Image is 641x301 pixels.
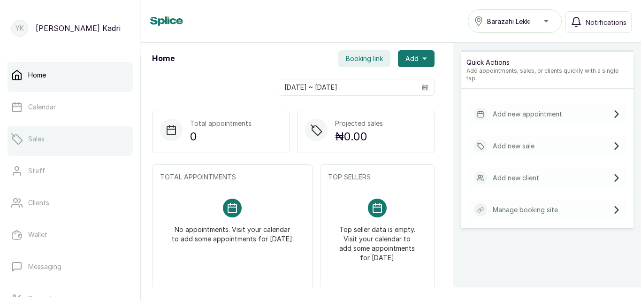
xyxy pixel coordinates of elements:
p: YK [15,23,24,33]
p: No appointments. Visit your calendar to add some appointments for [DATE] [171,217,293,244]
span: Add [405,54,419,63]
p: Clients [28,198,49,208]
span: Notifications [586,17,626,27]
a: Wallet [8,222,133,248]
input: Select date [279,79,416,95]
p: TOP SELLERS [328,172,427,182]
span: Booking link [346,54,383,63]
p: Add new appointment [493,109,562,119]
p: Home [28,70,46,80]
p: Projected sales [335,119,383,128]
p: Messaging [28,262,61,271]
p: Total appointments [190,119,252,128]
a: Messaging [8,254,133,280]
p: Calendar [28,102,56,112]
p: Quick Actions [466,58,628,67]
p: Staff [28,166,45,176]
p: Add new client [493,173,539,183]
a: Staff [8,158,133,184]
h1: Home [152,53,175,64]
a: Calendar [8,94,133,120]
p: [PERSON_NAME] Kadri [36,23,121,34]
svg: calendar [422,84,428,91]
p: Add appointments, sales, or clients quickly with a single tap. [466,67,628,82]
button: Barazahi Lekki [468,9,562,33]
p: ₦0.00 [335,128,383,145]
p: Top seller data is empty. Visit your calendar to add some appointments for [DATE] [339,217,415,262]
p: 0 [190,128,252,145]
p: Sales [28,134,45,144]
button: Booking link [338,50,390,67]
a: Home [8,62,133,88]
p: TOTAL APPOINTMENTS [160,172,305,182]
p: Manage booking site [493,205,558,215]
p: Add new sale [493,141,534,151]
p: Wallet [28,230,47,239]
a: Clients [8,190,133,216]
span: Barazahi Lekki [487,16,531,26]
button: Notifications [565,11,632,33]
button: Add [398,50,435,67]
a: Sales [8,126,133,152]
